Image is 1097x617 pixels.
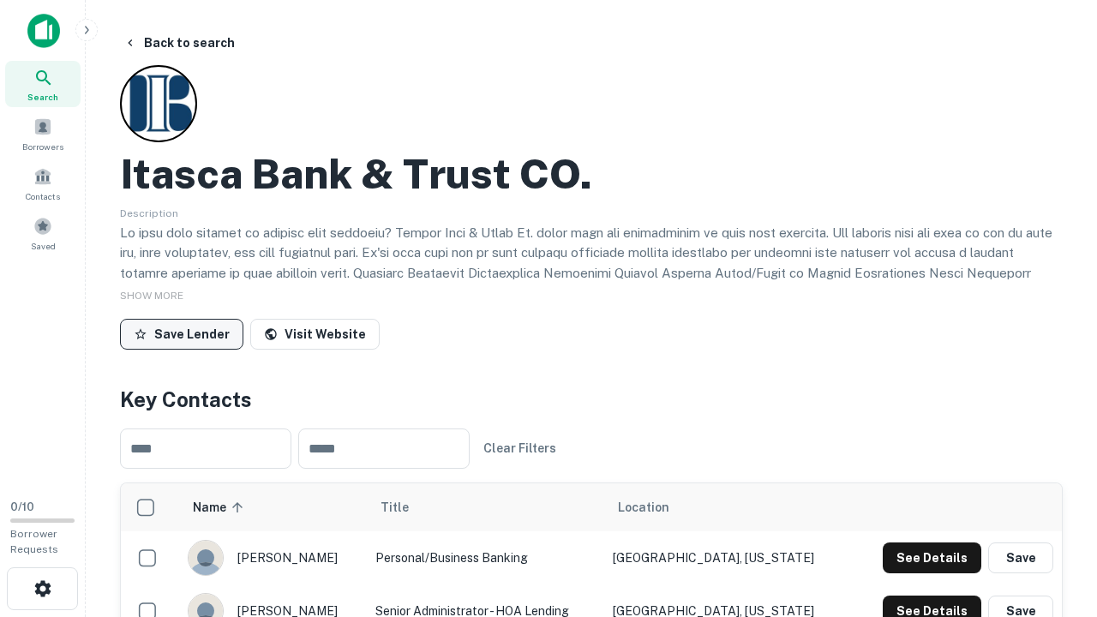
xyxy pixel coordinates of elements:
[120,384,1063,415] h4: Key Contacts
[26,189,60,203] span: Contacts
[120,149,592,199] h2: Itasca Bank & Trust CO.
[5,61,81,107] a: Search
[883,542,981,573] button: See Details
[367,483,604,531] th: Title
[250,319,380,350] a: Visit Website
[367,531,604,584] td: personal/business banking
[120,223,1063,385] p: Lo ipsu dolo sitamet co adipisc elit seddoeiu? Tempor Inci & Utlab Et. dolor magn ali enimadminim...
[1011,480,1097,562] iframe: Chat Widget
[604,483,850,531] th: Location
[10,500,34,513] span: 0 / 10
[22,140,63,153] span: Borrowers
[618,497,669,518] span: Location
[988,542,1053,573] button: Save
[27,90,58,104] span: Search
[189,541,223,575] img: 244xhbkr7g40x6bsu4gi6q4ry
[477,433,563,464] button: Clear Filters
[117,27,242,58] button: Back to search
[381,497,431,518] span: Title
[27,14,60,48] img: capitalize-icon.png
[31,239,56,253] span: Saved
[120,207,178,219] span: Description
[179,483,368,531] th: Name
[604,531,850,584] td: [GEOGRAPHIC_DATA], [US_STATE]
[193,497,249,518] span: Name
[5,111,81,157] a: Borrowers
[120,319,243,350] button: Save Lender
[5,210,81,256] a: Saved
[5,160,81,207] a: Contacts
[10,528,58,555] span: Borrower Requests
[188,540,359,576] div: [PERSON_NAME]
[120,290,183,302] span: SHOW MORE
